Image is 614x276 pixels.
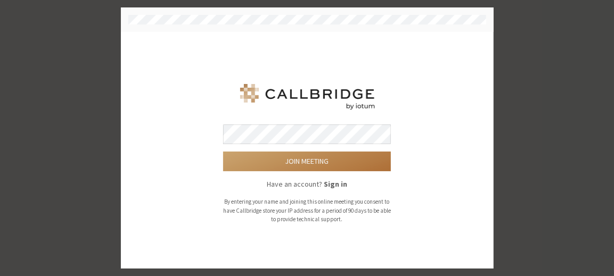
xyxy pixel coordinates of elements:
[324,179,347,190] button: Sign in
[223,152,391,171] button: Join meeting
[324,179,347,189] strong: Sign in
[223,179,391,190] p: Have an account?
[238,84,376,110] img: Iotum
[223,197,391,224] p: By entering your name and joining this online meeting you consent to have Callbridge store your I...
